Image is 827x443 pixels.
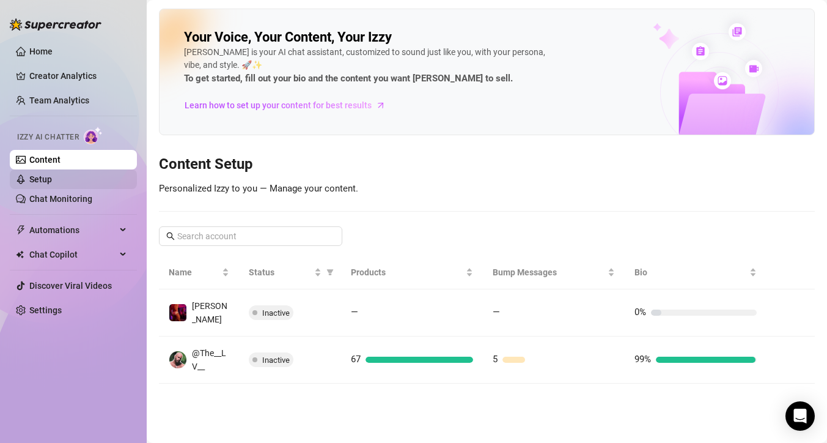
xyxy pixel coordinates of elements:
span: Personalized Izzy to you — Manage your content. [159,183,358,194]
span: filter [324,263,336,281]
span: [PERSON_NAME] [192,301,227,324]
img: Chat Copilot [16,250,24,259]
span: — [351,307,358,318]
span: Automations [29,220,116,240]
span: Inactive [262,308,290,318]
a: Chat Monitoring [29,194,92,204]
span: 0% [634,307,646,318]
span: Products [351,266,463,279]
span: — [493,307,500,318]
a: Content [29,155,61,165]
span: 99% [634,354,651,365]
img: AI Chatter [84,127,103,144]
img: ai-chatter-content-library-cLFOSyPT.png [625,10,814,135]
span: Name [169,266,219,279]
div: [PERSON_NAME] is your AI chat assistant, customized to sound just like you, with your persona, vi... [184,46,551,86]
a: Learn how to set up your content for best results [184,95,395,115]
span: 5 [493,354,498,365]
span: arrow-right [375,99,387,111]
a: Setup [29,174,52,184]
img: @The__LV__ [169,351,186,368]
span: thunderbolt [16,225,26,235]
a: Discover Viral Videos [29,281,112,291]
a: Team Analytics [29,95,89,105]
span: Bump Messages [493,266,605,279]
input: Search account [177,229,325,243]
th: Status [239,256,341,289]
a: Home [29,47,53,56]
div: Open Intercom Messenger [785,401,815,431]
span: filter [326,269,334,276]
th: Bio [625,256,766,289]
th: Name [159,256,239,289]
span: Chat Copilot [29,245,116,264]
span: Izzy AI Chatter [17,132,79,143]
h3: Content Setup [159,155,815,174]
span: @The__LV__ [192,348,226,371]
span: Learn how to set up your content for best results [185,99,372,112]
span: Inactive [262,356,290,365]
th: Bump Messages [483,256,625,289]
span: 67 [351,354,361,365]
img: Felix [169,304,186,321]
span: search [166,232,175,240]
span: Status [249,266,312,279]
img: logo-BBDzfeDw.svg [10,18,101,31]
strong: To get started, fill out your bio and the content you want [PERSON_NAME] to sell. [184,73,513,84]
th: Products [341,256,483,289]
span: Bio [634,266,747,279]
a: Creator Analytics [29,66,127,86]
h2: Your Voice, Your Content, Your Izzy [184,29,392,46]
a: Settings [29,305,62,315]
